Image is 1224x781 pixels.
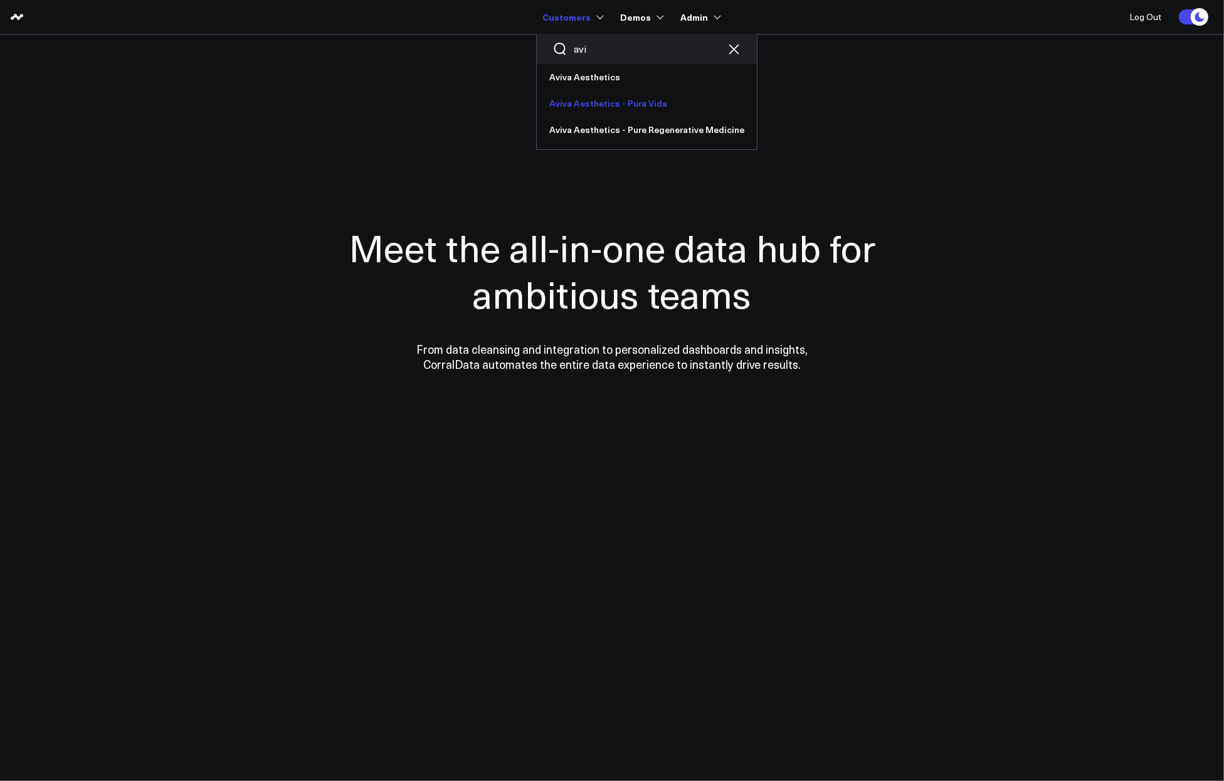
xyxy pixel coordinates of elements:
h1: Meet the all-in-one data hub for ambitious teams [305,224,919,317]
a: Admin [680,6,719,28]
a: Demos [620,6,662,28]
a: Customers [542,6,601,28]
a: Aviva Aesthetics [537,64,757,90]
input: Search customers input [574,42,720,56]
button: Clear search [726,41,741,56]
a: Aviva Aesthetics - Pura Vida [537,90,757,117]
p: From data cleansing and integration to personalized dashboards and insights, CorralData automates... [389,342,835,372]
a: Aviva Aesthetics - Pure Regenerative Medicine [537,117,757,143]
button: Search customers button [552,41,567,56]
